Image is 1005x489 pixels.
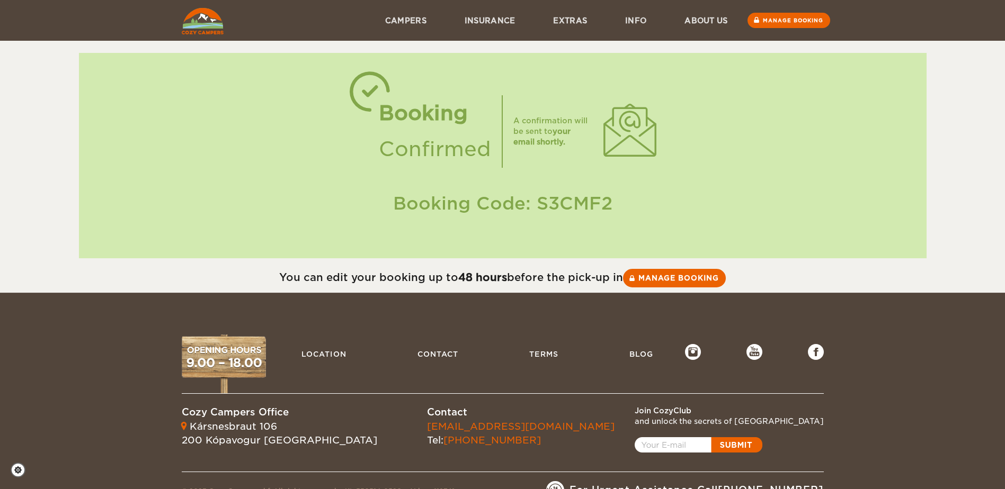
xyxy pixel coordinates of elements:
[427,420,615,447] div: Tel:
[748,13,830,28] a: Manage booking
[458,271,507,284] strong: 48 hours
[524,344,564,364] a: Terms
[427,405,615,419] div: Contact
[427,421,615,432] a: [EMAIL_ADDRESS][DOMAIN_NAME]
[443,434,541,446] a: [PHONE_NUMBER]
[623,269,726,287] a: Manage booking
[182,8,224,34] img: Cozy Campers
[412,344,464,364] a: Contact
[296,344,352,364] a: Location
[379,95,491,131] div: Booking
[513,115,593,147] div: A confirmation will be sent to
[182,420,377,447] div: Kársnesbraut 106 200 Kópavogur [GEOGRAPHIC_DATA]
[624,344,659,364] a: Blog
[182,405,377,419] div: Cozy Campers Office
[379,131,491,167] div: Confirmed
[635,437,762,452] a: Open popup
[11,463,32,477] a: Cookie settings
[635,416,824,427] div: and unlock the secrets of [GEOGRAPHIC_DATA]
[635,405,824,416] div: Join CozyClub
[90,191,916,216] div: Booking Code: S3CMF2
